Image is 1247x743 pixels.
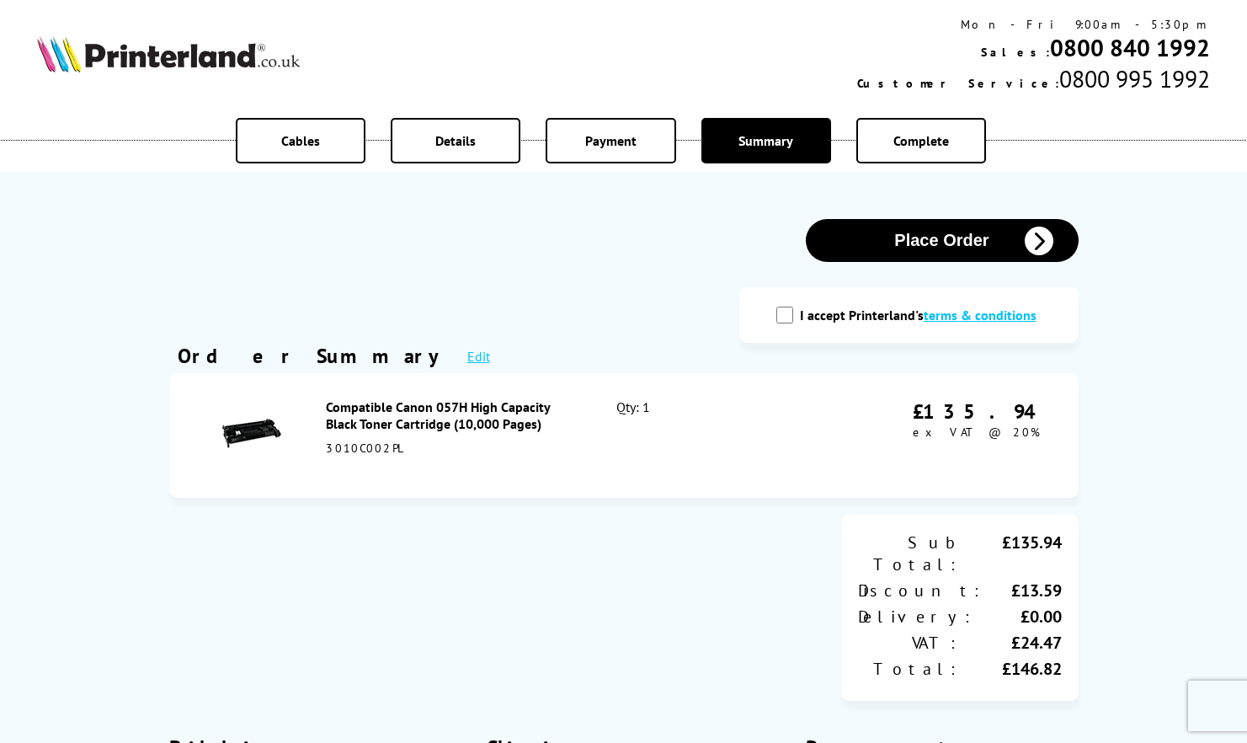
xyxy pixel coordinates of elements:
div: Total: [858,658,960,680]
div: Mon - Fri 9:00am - 5:30pm [857,17,1210,32]
div: £0.00 [974,606,1062,628]
div: Discount: [858,580,983,601]
a: Edit [467,348,490,365]
span: Summary [738,132,793,149]
span: Payment [585,132,637,149]
div: 3010C002PL [326,441,580,456]
span: Customer Service: [857,76,1059,91]
div: £135.94 [913,398,1053,425]
div: VAT: [858,632,960,654]
img: Printerland Logo [37,35,300,72]
div: £24.47 [960,632,1062,654]
span: 0800 995 1992 [1059,63,1210,94]
div: Delivery: [858,606,974,628]
span: Cables [281,132,320,149]
span: Details [435,132,476,149]
div: £135.94 [960,532,1062,575]
a: modal_tc [924,307,1037,323]
div: £146.82 [960,658,1062,680]
a: 0800 840 1992 [1050,32,1210,63]
div: Sub Total: [858,532,960,575]
span: Sales: [981,45,1050,60]
label: I accept Printerland's [800,307,1045,323]
button: Place Order [806,219,1079,262]
img: Compatible Canon 057H High Capacity Black Toner Cartridge (10,000 Pages) [222,404,281,463]
div: Qty: 1 [616,398,791,473]
span: Complete [893,132,949,149]
div: Compatible Canon 057H High Capacity Black Toner Cartridge (10,000 Pages) [326,398,580,432]
div: £13.59 [983,580,1062,601]
span: ex VAT @ 20% [913,425,1040,440]
div: Order Summary [178,343,450,369]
